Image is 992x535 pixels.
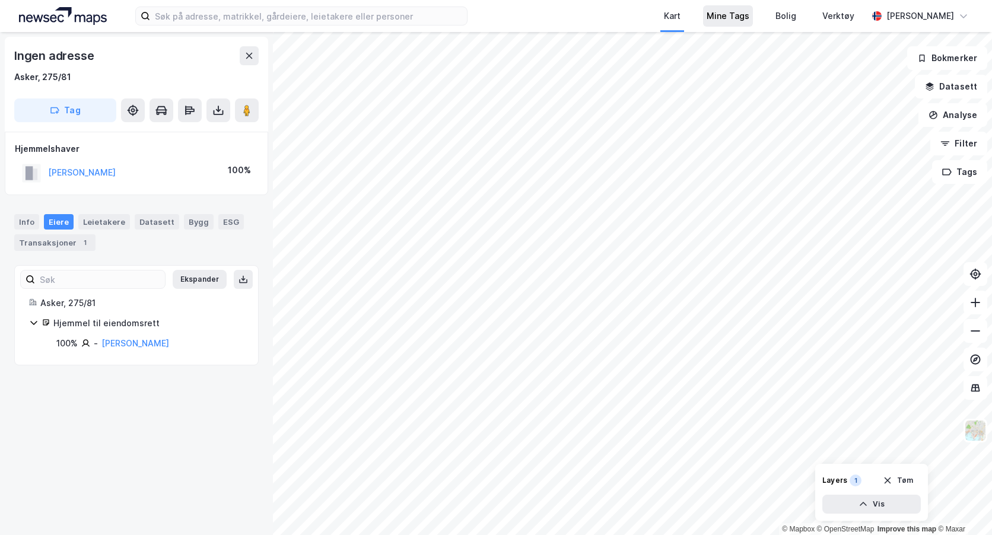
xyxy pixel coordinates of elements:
div: Verktøy [822,9,854,23]
input: Søk [35,270,165,288]
div: Leietakere [78,214,130,230]
div: Ingen adresse [14,46,96,65]
button: Datasett [915,75,987,98]
div: Eiere [44,214,74,230]
button: Tag [14,98,116,122]
div: ESG [218,214,244,230]
div: - [94,336,98,351]
div: 1 [79,237,91,249]
a: Improve this map [877,525,936,533]
div: Mine Tags [707,9,749,23]
button: Filter [930,132,987,155]
div: Hjemmelshaver [15,142,258,156]
img: logo.a4113a55bc3d86da70a041830d287a7e.svg [19,7,107,25]
div: Asker, 275/81 [40,296,244,310]
button: Vis [822,495,921,514]
iframe: Chat Widget [933,478,992,535]
a: Mapbox [782,525,815,533]
div: Bolig [775,9,796,23]
div: Bygg [184,214,214,230]
div: [PERSON_NAME] [886,9,954,23]
div: Kart [664,9,681,23]
div: 100% [228,163,251,177]
button: Ekspander [173,270,227,289]
div: Layers [822,476,847,485]
div: Datasett [135,214,179,230]
a: OpenStreetMap [817,525,875,533]
button: Bokmerker [907,46,987,70]
div: 1 [850,475,861,486]
button: Analyse [918,103,987,127]
button: Tags [932,160,987,184]
div: 100% [56,336,78,351]
a: [PERSON_NAME] [101,338,169,348]
div: Info [14,214,39,230]
img: Z [964,419,987,442]
div: Transaksjoner [14,234,96,251]
div: Kontrollprogram for chat [933,478,992,535]
div: Hjemmel til eiendomsrett [53,316,244,330]
button: Tøm [875,471,921,490]
input: Søk på adresse, matrikkel, gårdeiere, leietakere eller personer [150,7,467,25]
div: Asker, 275/81 [14,70,71,84]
